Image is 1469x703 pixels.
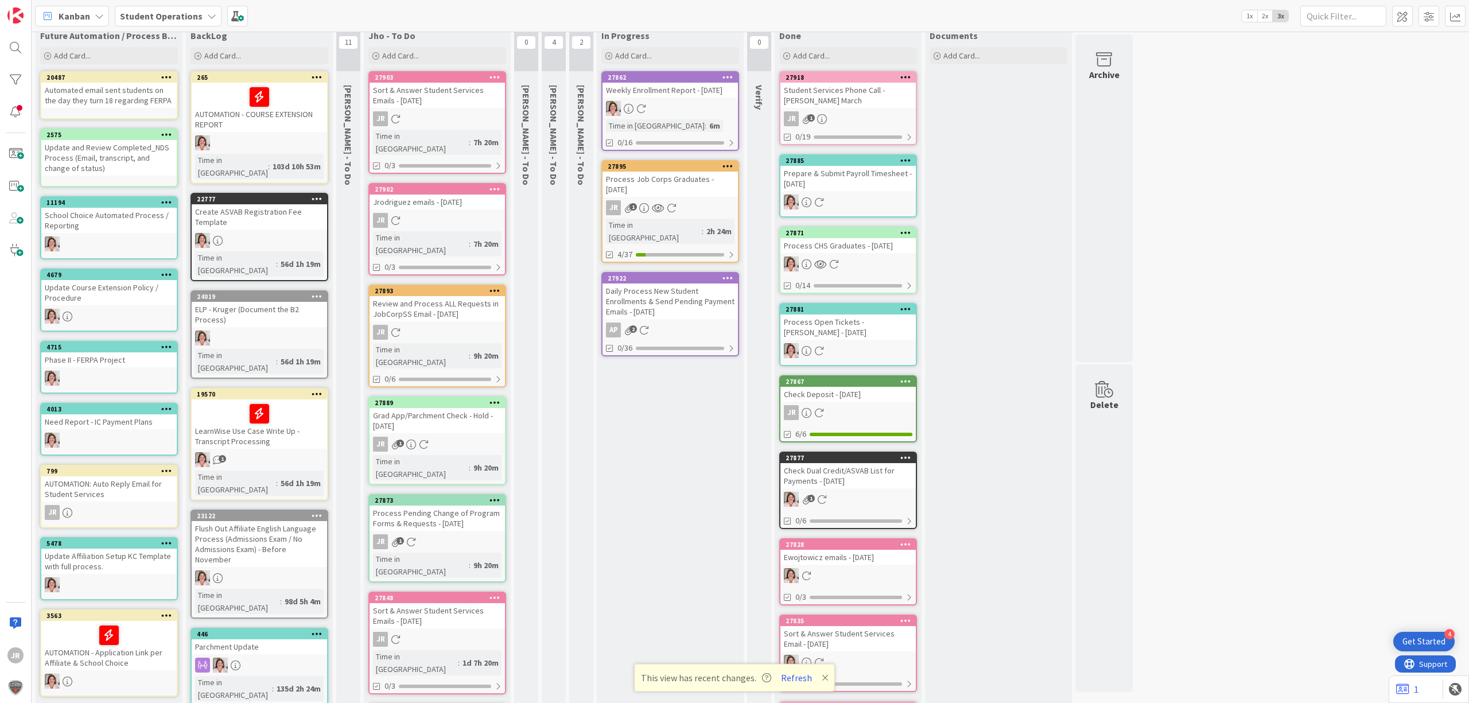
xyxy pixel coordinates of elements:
[40,403,178,456] a: 4013Need Report - IC Payment PlansEW
[219,455,226,463] span: 1
[192,511,327,567] div: 23122Flush Out Affiliate English Language Process (Admissions Exam / No Admissions Exam) - Before...
[469,559,471,572] span: :
[943,51,980,61] span: Add Card...
[784,655,799,670] img: EW
[41,72,177,108] div: 20487Automated email sent students on the day they turn 18 regarding FERPA
[41,352,177,367] div: Phase II - FERPA Project
[373,534,388,549] div: JR
[1273,10,1288,22] span: 3x
[192,194,327,230] div: 22777Create ASVAB Registration Fee Template
[370,437,505,452] div: JR
[368,183,506,275] a: 27902Jrodriguez emails - [DATE]JRTime in [GEOGRAPHIC_DATA]:7h 20m0/3
[471,136,502,149] div: 7h 20m
[795,515,806,527] span: 0/6
[780,72,916,108] div: 27918Student Services Phone Call - [PERSON_NAME] March
[41,371,177,386] div: EW
[192,389,327,399] div: 19570
[197,390,327,398] div: 19570
[41,404,177,414] div: 4013
[197,293,327,301] div: 24019
[192,292,327,302] div: 24019
[41,236,177,251] div: EW
[197,630,327,638] div: 446
[606,219,702,244] div: Time in [GEOGRAPHIC_DATA]
[780,72,916,83] div: 27918
[777,670,816,685] button: Refresh
[192,292,327,327] div: 24019ELP - Kruger (Document the B2 Process)
[370,325,505,340] div: JR
[1300,6,1386,26] input: Quick Filter...
[786,378,916,386] div: 27867
[368,592,506,694] a: 27848Sort & Answer Student Services Emails - [DATE]JRTime in [GEOGRAPHIC_DATA]:1d 7h 20m0/3
[1444,629,1455,639] div: 4
[784,405,799,420] div: JR
[120,10,203,22] b: Student Operations
[370,286,505,296] div: 27893
[375,73,505,81] div: 27903
[195,589,280,614] div: Time in [GEOGRAPHIC_DATA]
[192,629,327,639] div: 446
[606,200,621,215] div: JR
[603,83,738,98] div: Weekly Enrollment Report - [DATE]
[197,73,327,81] div: 265
[608,162,738,170] div: 27895
[375,287,505,295] div: 27893
[603,101,738,116] div: EW
[1396,682,1419,696] a: 1
[373,455,469,480] div: Time in [GEOGRAPHIC_DATA]
[41,414,177,429] div: Need Report - IC Payment Plans
[45,674,60,689] img: EW
[603,161,738,172] div: 27895
[780,166,916,191] div: Prepare & Submit Payroll Timesheet - [DATE]
[370,286,505,321] div: 27893Review and Process ALL Requests in JobCorpSS Email - [DATE]
[41,505,177,520] div: JR
[192,135,327,150] div: EW
[780,228,916,238] div: 27871
[7,679,24,696] img: avatar
[608,274,738,282] div: 27922
[784,195,799,209] img: EW
[780,304,916,314] div: 27881
[793,51,830,61] span: Add Card...
[195,349,276,374] div: Time in [GEOGRAPHIC_DATA]
[45,309,60,324] img: EW
[373,632,388,647] div: JR
[370,184,505,209] div: 27902Jrodriguez emails - [DATE]
[370,184,505,195] div: 27902
[458,657,460,669] span: :
[192,331,327,345] div: EW
[460,657,502,669] div: 1d 7h 20m
[40,537,178,600] a: 5478Update Affiliation Setup KC Template with full process.EW
[195,570,210,585] img: EW
[375,594,505,602] div: 27848
[370,72,505,83] div: 27903
[278,258,324,270] div: 56d 1h 19m
[780,453,916,463] div: 27877
[606,119,705,132] div: Time in [GEOGRAPHIC_DATA]
[373,343,469,368] div: Time in [GEOGRAPHIC_DATA]
[41,611,177,670] div: 3563AUTOMATION - Application Link per Affiliate & School Choice
[276,355,278,368] span: :
[370,195,505,209] div: Jrodriguez emails - [DATE]
[615,51,652,61] span: Add Card...
[197,195,327,203] div: 22777
[779,452,917,529] a: 27877Check Dual Credit/ASVAB List for Payments - [DATE]EW0/6
[191,290,328,379] a: 24019ELP - Kruger (Document the B2 Process)EWTime in [GEOGRAPHIC_DATA]:56d 1h 19m
[45,433,60,448] img: EW
[780,626,916,651] div: Sort & Answer Student Services Email - [DATE]
[779,227,917,294] a: 27871Process CHS Graduates - [DATE]EW0/14
[603,273,738,319] div: 27922Daily Process New Student Enrollments & Send Pending Payment Emails - [DATE]
[608,73,738,81] div: 27862
[397,440,404,447] span: 1
[617,248,632,261] span: 4/37
[780,387,916,402] div: Check Deposit - [DATE]
[779,71,917,145] a: 27918Student Services Phone Call - [PERSON_NAME] MarchJR0/19
[45,371,60,386] img: EW
[192,72,327,132] div: 265AUTOMATION - COURSE EXTENSION REPORT
[780,463,916,488] div: Check Dual Credit/ASVAB List for Payments - [DATE]
[368,397,506,485] a: 27889Grad App/Parchment Check - Hold - [DATE]JRTime in [GEOGRAPHIC_DATA]:9h 20m
[195,452,210,467] img: EW
[807,114,815,122] span: 1
[469,136,471,149] span: :
[779,303,917,366] a: 27881Process Open Tickets - [PERSON_NAME] - [DATE]EW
